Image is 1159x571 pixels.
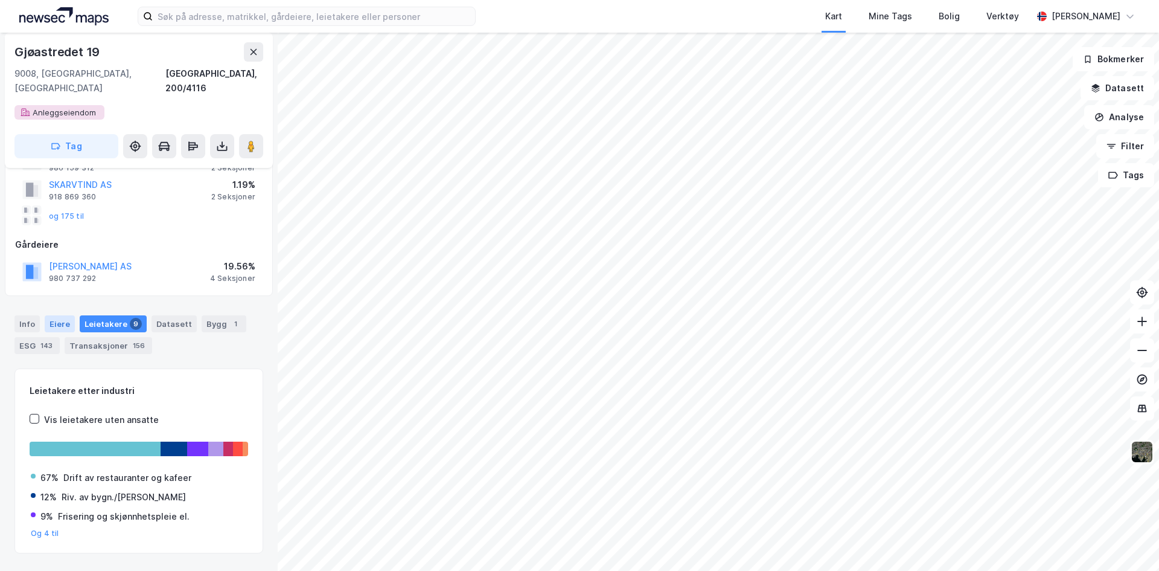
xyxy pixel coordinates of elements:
button: Tags [1098,163,1154,187]
div: 12% [40,490,57,505]
div: 2 Seksjoner [211,192,255,202]
div: 67% [40,471,59,485]
div: Verktøy [986,9,1019,24]
div: Bygg [202,315,246,332]
div: Transaksjoner [65,337,152,354]
div: Datasett [152,315,197,332]
div: 918 869 360 [49,192,96,202]
div: 9% [40,509,53,524]
button: Filter [1096,134,1154,158]
input: Søk på adresse, matrikkel, gårdeiere, leietakere eller personer [153,7,470,25]
div: Kart [825,9,842,24]
img: logo.a4113a55bc3d86da70a041830d287a7e.svg [19,7,109,25]
div: 980 737 292 [49,274,96,283]
div: Leietakere etter industri [30,384,248,398]
img: 9k= [1131,440,1154,463]
div: 9 [130,318,142,330]
button: Analyse [1084,105,1154,129]
div: Gårdeiere [15,237,263,252]
div: Frisering og skjønnhetspleie el. [58,509,190,524]
iframe: Chat Widget [1099,513,1159,571]
div: 4 Seksjoner [210,274,255,283]
div: Leietakere [80,315,147,332]
div: ESG [14,337,60,354]
div: Info [14,315,40,332]
button: Tag [14,134,118,158]
div: [PERSON_NAME] [1052,9,1120,24]
button: Bokmerker [1073,47,1154,71]
button: Og 4 til [31,529,59,538]
div: 1.19% [211,178,255,192]
div: 1 [229,318,241,330]
div: 156 [130,340,147,352]
div: Eiere [45,315,75,332]
div: Bolig [939,9,960,24]
div: Drift av restauranter og kafeer [63,471,191,485]
div: 143 [38,340,55,352]
div: Mine Tags [869,9,912,24]
div: Riv. av bygn./[PERSON_NAME] [62,490,186,505]
div: Gjøastredet 19 [14,42,102,62]
div: Vis leietakere uten ansatte [44,413,159,427]
div: 9008, [GEOGRAPHIC_DATA], [GEOGRAPHIC_DATA] [14,66,165,95]
div: [GEOGRAPHIC_DATA], 200/4116 [165,66,263,95]
div: 19.56% [210,259,255,274]
button: Datasett [1081,76,1154,100]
